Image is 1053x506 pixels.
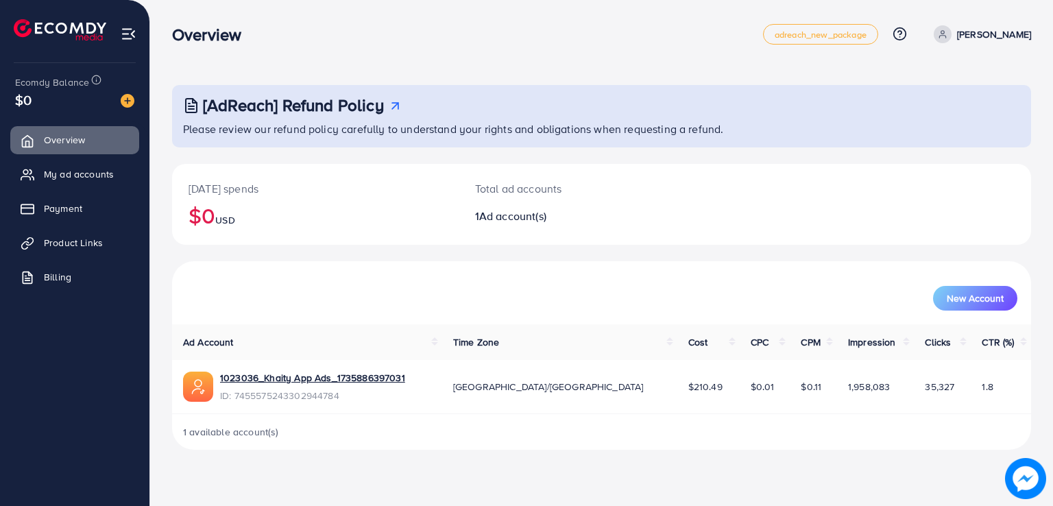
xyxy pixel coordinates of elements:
[44,270,71,284] span: Billing
[475,180,657,197] p: Total ad accounts
[183,372,213,402] img: ic-ads-acc.e4c84228.svg
[751,335,768,349] span: CPC
[925,380,954,394] span: 35,327
[183,121,1023,137] p: Please review our refund policy carefully to understand your rights and obligations when requesti...
[688,380,723,394] span: $210.49
[10,263,139,291] a: Billing
[44,202,82,215] span: Payment
[44,236,103,250] span: Product Links
[10,195,139,222] a: Payment
[801,380,821,394] span: $0.11
[982,335,1014,349] span: CTR (%)
[121,94,134,108] img: image
[14,19,106,40] img: logo
[44,167,114,181] span: My ad accounts
[763,24,878,45] a: adreach_new_package
[947,293,1004,303] span: New Account
[203,95,384,115] h3: [AdReach] Refund Policy
[10,160,139,188] a: My ad accounts
[189,202,442,228] h2: $0
[479,208,546,224] span: Ad account(s)
[10,126,139,154] a: Overview
[775,30,867,39] span: adreach_new_package
[172,25,252,45] h3: Overview
[982,380,993,394] span: 1.8
[475,210,657,223] h2: 1
[453,335,499,349] span: Time Zone
[10,229,139,256] a: Product Links
[15,90,32,110] span: $0
[933,286,1017,311] button: New Account
[183,425,279,439] span: 1 available account(s)
[751,380,775,394] span: $0.01
[44,133,85,147] span: Overview
[215,213,234,227] span: USD
[121,26,136,42] img: menu
[688,335,708,349] span: Cost
[220,389,405,402] span: ID: 7455575243302944784
[183,335,234,349] span: Ad Account
[957,26,1031,43] p: [PERSON_NAME]
[220,371,405,385] a: 1023036_Khaity App Ads_1735886397031
[1005,458,1046,499] img: image
[453,380,644,394] span: [GEOGRAPHIC_DATA]/[GEOGRAPHIC_DATA]
[189,180,442,197] p: [DATE] spends
[848,380,890,394] span: 1,958,083
[928,25,1031,43] a: [PERSON_NAME]
[801,335,820,349] span: CPM
[848,335,896,349] span: Impression
[925,335,951,349] span: Clicks
[15,75,89,89] span: Ecomdy Balance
